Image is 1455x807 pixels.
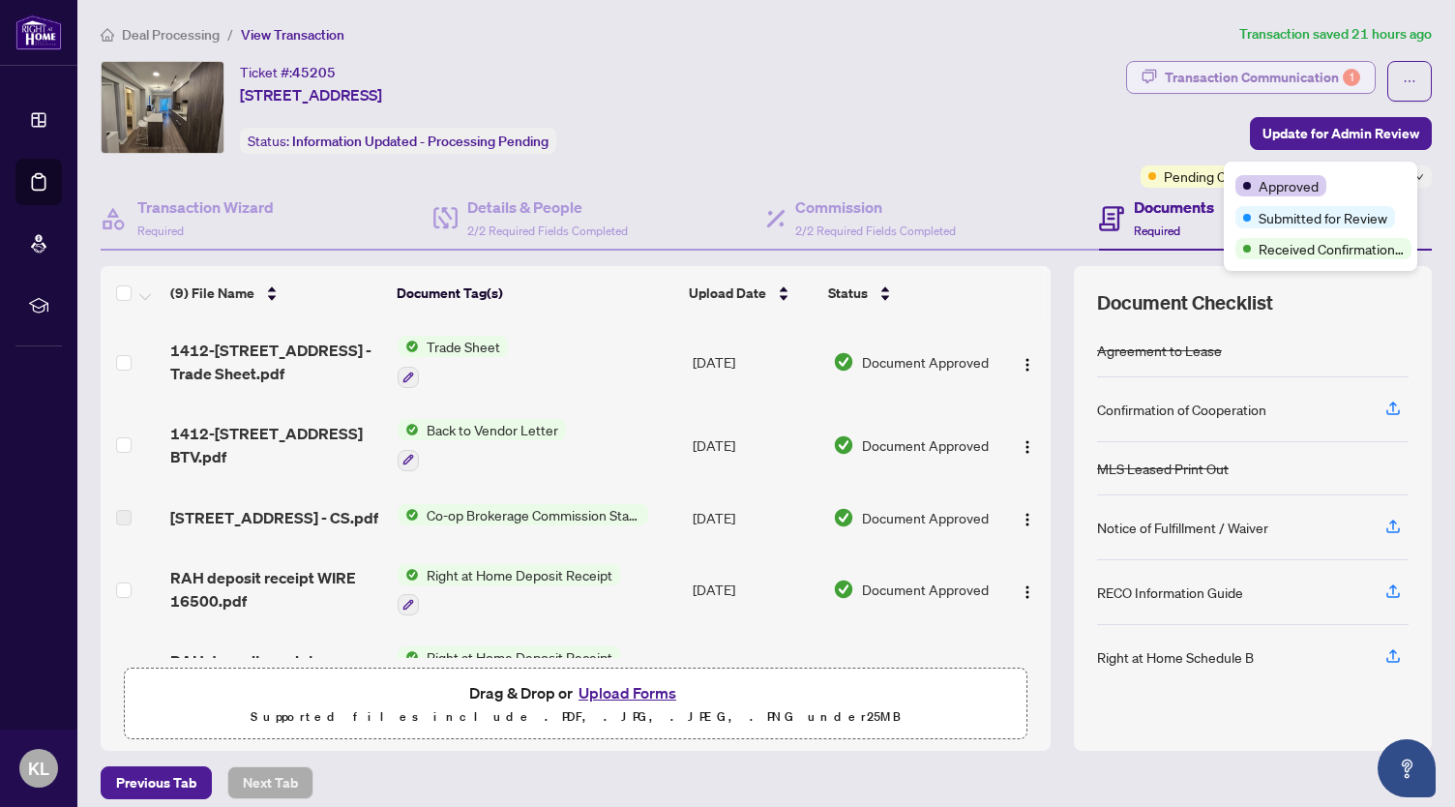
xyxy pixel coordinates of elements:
span: Drag & Drop orUpload FormsSupported files include .PDF, .JPG, .JPEG, .PNG under25MB [125,669,1026,740]
span: Required [137,224,184,238]
span: KL [28,755,49,782]
div: RECO Information Guide [1097,582,1243,603]
div: Notice of Fulfillment / Waiver [1097,517,1268,538]
img: Status Icon [398,564,419,585]
button: Status IconRight at Home Deposit Receipt [398,564,620,616]
img: Logo [1020,439,1035,455]
th: Document Tag(s) [389,266,681,320]
div: Agreement to Lease [1097,340,1222,361]
button: Status IconCo-op Brokerage Commission Statement [398,504,648,525]
img: logo [15,15,62,50]
img: Status Icon [398,419,419,440]
span: Received Confirmation of Closing [1259,238,1404,259]
th: Status [820,266,995,320]
span: Drag & Drop or [469,680,682,705]
span: [STREET_ADDRESS] [240,83,382,106]
button: Status IconTrade Sheet [398,336,508,388]
img: Logo [1020,357,1035,373]
span: 2/2 Required Fields Completed [467,224,628,238]
button: Logo [1012,430,1043,461]
span: 1412-[STREET_ADDRESS] - Trade Sheet.pdf [170,339,382,385]
span: RAH deposit receipt 16500.pdf [170,649,382,696]
h4: Documents [1134,195,1214,219]
span: Document Approved [862,434,989,456]
td: [DATE] [685,549,825,632]
span: Update for Admin Review [1262,118,1419,149]
button: Status IconBack to Vendor Letter [398,419,566,471]
span: Previous Tab [116,767,196,798]
img: Document Status [833,507,854,528]
span: Approved [1259,175,1319,196]
td: [DATE] [685,631,825,714]
p: Supported files include .PDF, .JPG, .JPEG, .PNG under 25 MB [136,705,1015,729]
img: Logo [1020,584,1035,600]
div: Transaction Communication [1165,62,1360,93]
th: Upload Date [681,266,820,320]
h4: Transaction Wizard [137,195,274,219]
button: Update for Admin Review [1250,117,1432,150]
td: [DATE] [685,403,825,487]
span: Information Updated - Processing Pending [292,133,549,150]
div: Right at Home Schedule B [1097,646,1254,668]
div: 1 [1343,69,1360,86]
span: 2/2 Required Fields Completed [795,224,956,238]
article: Transaction saved 21 hours ago [1239,23,1432,45]
h4: Details & People [467,195,628,219]
span: RAH deposit receipt WIRE 16500.pdf [170,566,382,613]
button: Next Tab [227,766,313,799]
button: Previous Tab [101,766,212,799]
img: Status Icon [398,646,419,668]
span: 45205 [292,64,336,81]
span: Co-op Brokerage Commission Statement [419,504,648,525]
span: View Transaction [241,26,344,44]
span: home [101,28,114,42]
button: Logo [1012,574,1043,605]
span: ellipsis [1403,75,1416,88]
span: Right at Home Deposit Receipt [419,646,620,668]
td: [DATE] [685,487,825,549]
span: Right at Home Deposit Receipt [419,564,620,585]
span: Deal Processing [122,26,220,44]
img: Status Icon [398,504,419,525]
button: Logo [1012,502,1043,533]
div: MLS Leased Print Out [1097,458,1229,479]
span: 1412-[STREET_ADDRESS] BTV.pdf [170,422,382,468]
img: Document Status [833,434,854,456]
span: Back to Vendor Letter [419,419,566,440]
li: / [227,23,233,45]
img: IMG-C12284318_1.jpg [102,62,223,153]
button: Status IconRight at Home Deposit Receipt [398,646,620,699]
img: Document Status [833,351,854,373]
span: Document Checklist [1097,289,1273,316]
button: Upload Forms [573,680,682,705]
span: Document Approved [862,507,989,528]
span: Trade Sheet [419,336,508,357]
img: Document Status [833,579,854,600]
div: Ticket #: [240,61,336,83]
span: Status [828,283,868,304]
td: [DATE] [685,320,825,403]
span: (9) File Name [170,283,254,304]
span: Pending Confirmation of Closing [1164,165,1338,187]
span: Upload Date [689,283,766,304]
img: Status Icon [398,336,419,357]
th: (9) File Name [163,266,389,320]
button: Transaction Communication1 [1126,61,1376,94]
span: Required [1134,224,1180,238]
button: Logo [1012,346,1043,377]
span: Document Approved [862,579,989,600]
div: Confirmation of Cooperation [1097,399,1266,420]
h4: Commission [795,195,956,219]
div: Status: [240,128,556,154]
img: Logo [1020,512,1035,527]
button: Open asap [1378,739,1436,797]
span: down [1414,172,1424,182]
span: Submitted for Review [1259,207,1387,228]
span: Document Approved [862,351,989,373]
span: [STREET_ADDRESS] - CS.pdf [170,506,378,529]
